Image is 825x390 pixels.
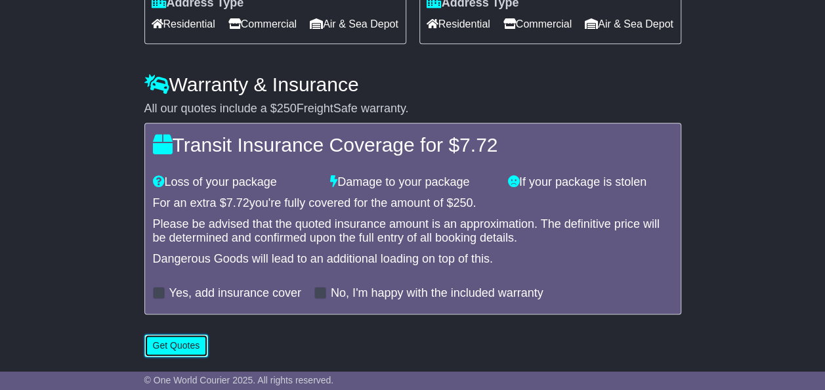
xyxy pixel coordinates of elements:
[501,175,679,190] div: If your package is stolen
[427,14,490,34] span: Residential
[144,102,681,116] div: All our quotes include a $ FreightSafe warranty.
[152,14,215,34] span: Residential
[331,286,543,301] label: No, I'm happy with the included warranty
[277,102,297,115] span: 250
[585,14,673,34] span: Air & Sea Depot
[144,375,334,385] span: © One World Courier 2025. All rights reserved.
[324,175,501,190] div: Damage to your package
[310,14,398,34] span: Air & Sea Depot
[153,134,673,156] h4: Transit Insurance Coverage for $
[169,286,301,301] label: Yes, add insurance cover
[503,14,572,34] span: Commercial
[153,196,673,211] div: For an extra $ you're fully covered for the amount of $ .
[144,74,681,95] h4: Warranty & Insurance
[453,196,473,209] span: 250
[146,175,324,190] div: Loss of your package
[228,14,297,34] span: Commercial
[459,134,497,156] span: 7.72
[153,252,673,267] div: Dangerous Goods will lead to an additional loading on top of this.
[153,217,673,246] div: Please be advised that the quoted insurance amount is an approximation. The definitive price will...
[144,334,209,357] button: Get Quotes
[226,196,249,209] span: 7.72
